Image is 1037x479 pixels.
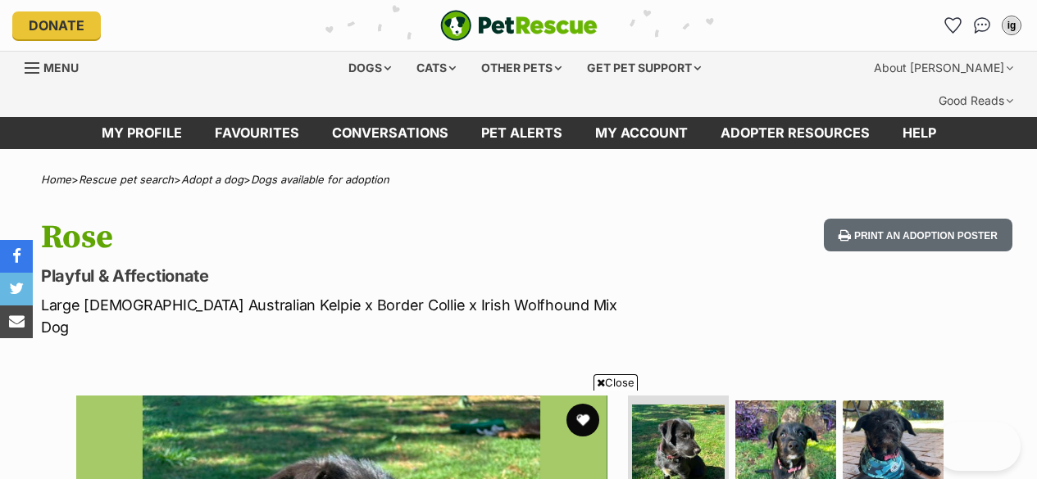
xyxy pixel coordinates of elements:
a: Favourites [198,117,316,149]
div: Dogs [337,52,403,84]
a: PetRescue [440,10,598,41]
span: Close [594,374,638,391]
iframe: Advertisement [221,397,817,471]
div: About [PERSON_NAME] [862,52,1025,84]
span: Menu [43,61,79,75]
a: Menu [25,52,90,81]
a: Favourites [939,12,966,38]
div: Good Reads [927,84,1025,117]
a: My account [579,117,704,149]
a: conversations [316,117,465,149]
button: Print an adoption poster [824,219,1012,252]
div: Get pet support [575,52,712,84]
a: Help [886,117,953,149]
a: Rescue pet search [79,173,174,186]
ul: Account quick links [939,12,1025,38]
a: My profile [85,117,198,149]
h1: Rose [41,219,634,256]
div: ig [1003,17,1020,34]
iframe: Help Scout Beacon - Open [935,422,1021,471]
a: Donate [12,11,101,39]
button: My account [998,12,1025,38]
p: Playful & Affectionate [41,264,634,287]
a: Conversations [969,12,995,38]
a: Pet alerts [465,117,579,149]
img: chat-41dd97257d64d25036548639549fe6c8038ab92f7586957e7f3b1b290dea8141.svg [974,17,991,34]
a: Adopt a dog [181,173,243,186]
a: Dogs available for adoption [251,173,389,186]
img: logo-e224e6f780fb5917bec1dbf3a21bbac754714ae5b6737aabdf751b685950b380.svg [440,10,598,41]
div: Other pets [470,52,573,84]
a: Home [41,173,71,186]
p: Large [DEMOGRAPHIC_DATA] Australian Kelpie x Border Collie x Irish Wolfhound Mix Dog [41,294,634,338]
div: Cats [405,52,467,84]
a: Adopter resources [704,117,886,149]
